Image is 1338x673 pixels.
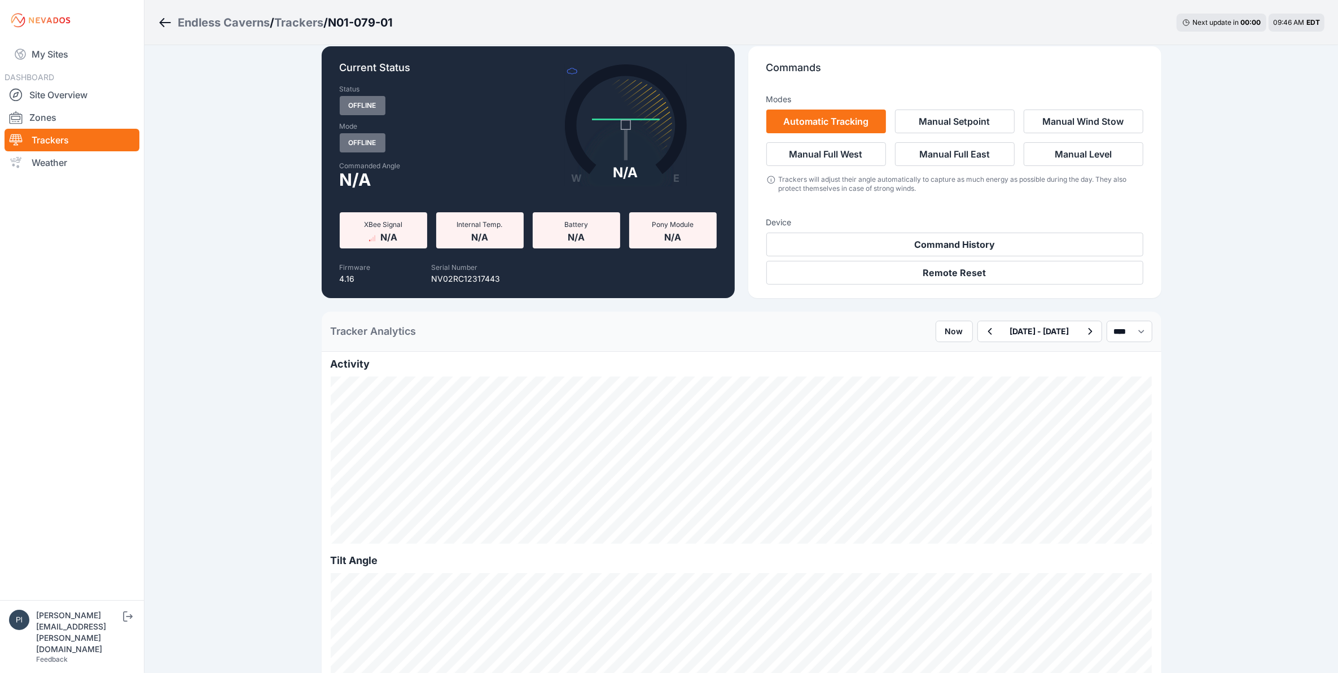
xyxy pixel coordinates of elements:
span: EDT [1306,18,1320,27]
span: Internal Temp. [457,220,503,229]
button: Automatic Tracking [766,110,886,133]
a: Zones [5,106,139,129]
div: N/A [613,164,638,182]
span: DASHBOARD [5,72,54,82]
button: Now [936,321,973,342]
img: Nevados [9,11,72,29]
button: Command History [766,233,1143,256]
div: [PERSON_NAME][EMAIL_ADDRESS][PERSON_NAME][DOMAIN_NAME] [36,610,121,655]
button: Manual Full East [895,142,1015,166]
span: / [323,15,328,30]
button: Manual Level [1024,142,1143,166]
span: N/A [380,229,397,243]
label: Serial Number [432,263,478,272]
a: Weather [5,151,139,174]
div: Trackers will adjust their angle automatically to capture as much energy as possible during the d... [778,175,1143,193]
h3: Modes [766,94,792,105]
span: Pony Module [652,220,694,229]
label: Commanded Angle [340,161,521,171]
a: My Sites [5,41,139,68]
span: N/A [340,173,371,186]
span: Battery [564,220,588,229]
a: Site Overview [5,84,139,106]
button: Manual Setpoint [895,110,1015,133]
button: Manual Wind Stow [1024,110,1143,133]
span: Offline [340,96,385,115]
p: Current Status [340,60,717,85]
span: N/A [471,229,488,243]
nav: Breadcrumb [158,8,393,37]
h2: Tracker Analytics [331,324,416,339]
span: N/A [568,229,585,243]
span: 09:46 AM [1273,18,1304,27]
label: Firmware [340,263,371,272]
h2: Tilt Angle [331,553,1152,569]
h3: N01-079-01 [328,15,393,30]
a: Endless Caverns [178,15,270,30]
p: 4.16 [340,273,371,285]
button: [DATE] - [DATE] [1001,321,1078,342]
span: Next update in [1192,18,1239,27]
a: Trackers [5,129,139,151]
h2: Activity [331,356,1152,372]
label: Status [340,85,360,94]
span: Offline [340,133,385,152]
span: / [270,15,274,30]
img: piotr.kolodziejczyk@energix-group.com [9,610,29,630]
div: 00 : 00 [1240,18,1261,27]
span: XBee Signal [364,220,402,229]
p: NV02RC12317443 [432,273,501,285]
button: Remote Reset [766,261,1143,285]
a: Trackers [274,15,323,30]
label: Mode [340,122,358,131]
h3: Device [766,217,1143,228]
p: Commands [766,60,1143,85]
button: Manual Full West [766,142,886,166]
a: Feedback [36,655,68,663]
span: N/A [664,229,681,243]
